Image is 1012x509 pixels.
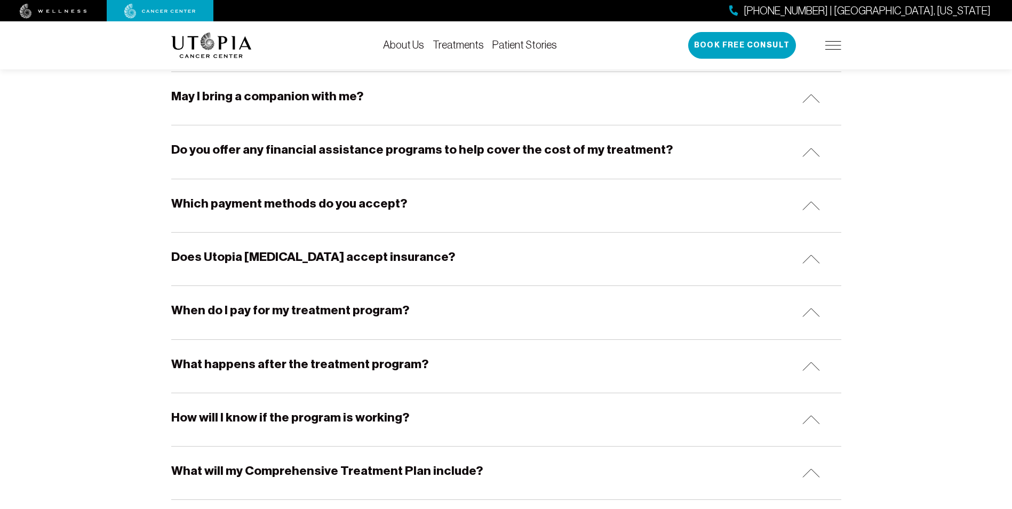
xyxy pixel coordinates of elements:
img: icon [802,468,820,478]
a: About Us [383,39,424,51]
h5: What will my Comprehensive Treatment Plan include? [171,463,483,479]
a: [PHONE_NUMBER] | [GEOGRAPHIC_DATA], [US_STATE] [729,3,991,19]
img: cancer center [124,4,196,19]
a: Patient Stories [492,39,557,51]
img: logo [171,33,252,58]
span: [PHONE_NUMBER] | [GEOGRAPHIC_DATA], [US_STATE] [744,3,991,19]
img: icon-hamburger [825,41,841,50]
h5: What happens after the treatment program? [171,356,428,372]
img: icon [802,148,820,157]
img: icon [802,201,820,210]
h5: How will I know if the program is working? [171,409,409,426]
img: icon [802,362,820,371]
img: icon [802,254,820,264]
button: Book Free Consult [688,32,796,59]
img: icon [802,415,820,424]
h5: When do I pay for my treatment program? [171,302,409,319]
img: icon [802,308,820,317]
h5: Do you offer any financial assistance programs to help cover the cost of my treatment? [171,141,673,158]
a: Treatments [433,39,484,51]
h5: Does Utopia [MEDICAL_DATA] accept insurance? [171,249,455,265]
img: wellness [20,4,87,19]
img: icon [802,94,820,103]
h5: Which payment methods do you accept? [171,195,407,212]
h5: May I bring a companion with me? [171,88,363,105]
